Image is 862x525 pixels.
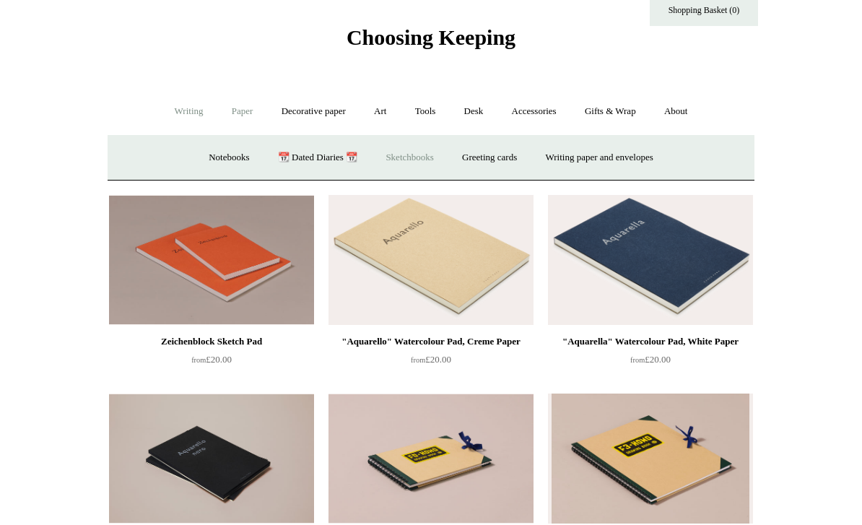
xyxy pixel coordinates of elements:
[113,333,310,350] div: Zeichenblock Sketch Pad
[191,354,232,365] span: £20.00
[499,92,570,131] a: Accessories
[109,394,314,524] a: "Aquarello Nero" watercolour pad, black paper "Aquarello Nero" watercolour pad, black paper
[109,195,314,325] a: Zeichenblock Sketch Pad Zeichenblock Sketch Pad
[373,139,446,177] a: Sketchbooks
[533,139,666,177] a: Writing paper and envelopes
[451,92,497,131] a: Desk
[411,354,451,365] span: £20.00
[162,92,217,131] a: Writing
[265,139,370,177] a: 📆 Dated Diaries 📆
[402,92,449,131] a: Tools
[548,394,753,524] img: Large Homo Portrait Sketchbook
[196,139,262,177] a: Notebooks
[572,92,649,131] a: Gifts & Wrap
[109,394,314,524] img: "Aquarello Nero" watercolour pad, black paper
[552,333,749,350] div: "Aquarella" Watercolour Pad, White Paper
[548,195,753,325] a: "Aquarella" Watercolour Pad, White Paper "Aquarella" Watercolour Pad, White Paper
[347,25,515,49] span: Choosing Keeping
[328,333,534,392] a: "Aquarello" Watercolour Pad, Creme Paper from£20.00
[219,92,266,131] a: Paper
[191,356,206,364] span: from
[548,394,753,524] a: Large Homo Portrait Sketchbook Large Homo Portrait Sketchbook
[328,394,534,524] a: FO-Homo Landscape Sketchbook FO-Homo Landscape Sketchbook
[328,195,534,325] img: "Aquarello" Watercolour Pad, Creme Paper
[548,333,753,392] a: "Aquarella" Watercolour Pad, White Paper from£20.00
[630,356,645,364] span: from
[328,394,534,524] img: FO-Homo Landscape Sketchbook
[449,139,530,177] a: Greeting cards
[630,354,671,365] span: £20.00
[109,195,314,325] img: Zeichenblock Sketch Pad
[548,195,753,325] img: "Aquarella" Watercolour Pad, White Paper
[651,92,701,131] a: About
[328,195,534,325] a: "Aquarello" Watercolour Pad, Creme Paper "Aquarello" Watercolour Pad, Creme Paper
[332,333,530,350] div: "Aquarello" Watercolour Pad, Creme Paper
[109,333,314,392] a: Zeichenblock Sketch Pad from£20.00
[411,356,425,364] span: from
[361,92,399,131] a: Art
[269,92,359,131] a: Decorative paper
[347,37,515,47] a: Choosing Keeping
